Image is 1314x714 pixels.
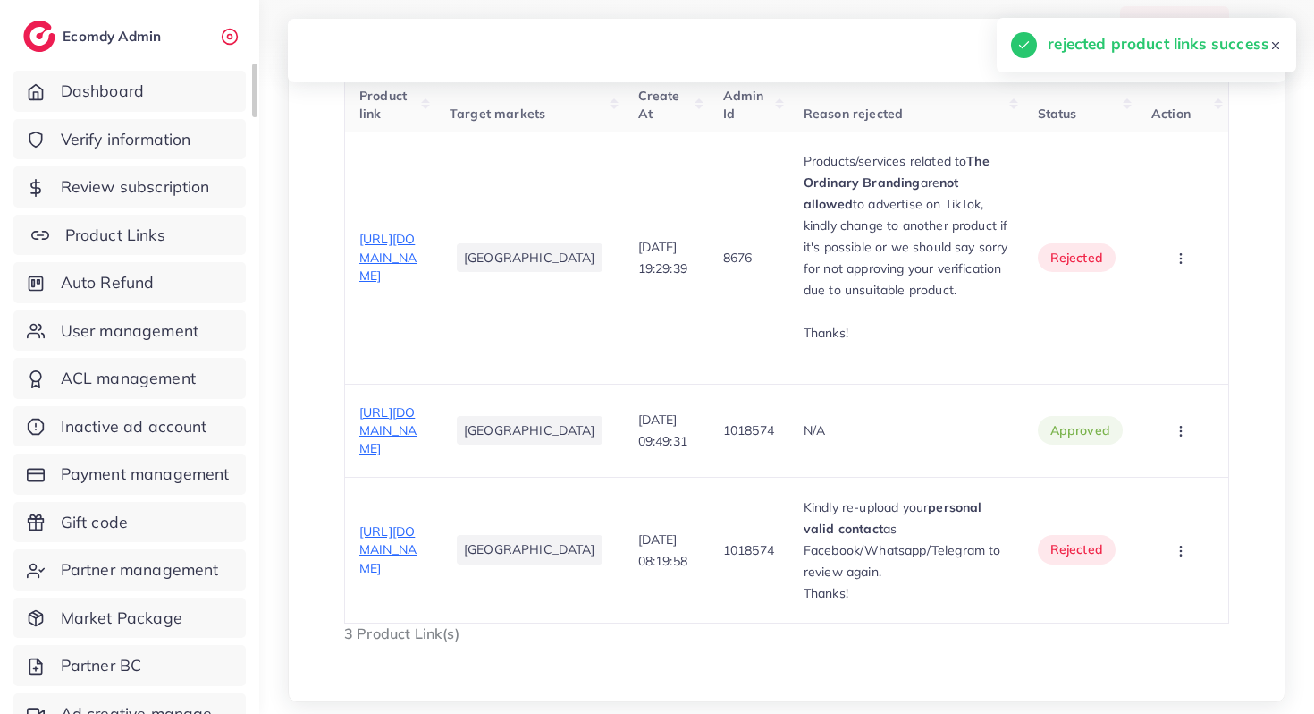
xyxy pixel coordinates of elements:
[13,262,246,303] a: Auto Refund
[804,497,1009,582] p: Kindly re-upload your as Facebook/Whatsapp/Telegram to review again.
[61,128,191,151] span: Verify information
[359,523,417,576] span: [URL][DOMAIN_NAME]
[638,88,680,122] span: Create At
[638,529,695,572] p: [DATE] 08:19:58
[13,454,246,495] a: Payment management
[1050,249,1103,267] span: rejected
[804,106,903,122] span: Reason rejected
[61,654,142,677] span: Partner BC
[723,247,753,268] p: 8676
[804,174,959,212] strong: not allowed
[457,535,602,564] li: [GEOGRAPHIC_DATA]
[1048,32,1269,55] h5: rejected product links success
[1050,421,1110,439] span: approved
[13,215,246,256] a: Product Links
[804,422,825,438] span: N/A
[61,367,196,390] span: ACL management
[638,409,695,452] p: [DATE] 09:49:31
[61,558,219,582] span: Partner management
[13,406,246,447] a: Inactive ad account
[13,598,246,639] a: Market Package
[23,21,55,52] img: logo
[804,322,1009,344] p: Thanks!
[13,549,246,591] a: Partner management
[61,271,155,294] span: Auto Refund
[723,88,764,122] span: Admin Id
[61,463,230,486] span: Payment management
[23,21,165,52] a: logoEcomdy Admin
[61,175,210,199] span: Review subscription
[13,310,246,352] a: User management
[65,224,165,247] span: Product Links
[61,415,207,438] span: Inactive ad account
[13,166,246,208] a: Review subscription
[804,150,1009,301] p: Products/services related to are to advertise on TikTok, kindly change to another product if it's...
[13,645,246,686] a: Partner BC
[13,71,246,112] a: Dashboard
[13,358,246,399] a: ACL management
[1151,106,1191,122] span: Action
[61,80,144,103] span: Dashboard
[63,28,165,45] h2: Ecomdy Admin
[61,319,198,343] span: User management
[450,106,545,122] span: Target markets
[804,153,990,191] strong: The Ordinary Branding
[1038,106,1077,122] span: Status
[61,607,182,630] span: Market Package
[61,511,128,534] span: Gift code
[457,416,602,445] li: [GEOGRAPHIC_DATA]
[638,236,695,279] p: [DATE] 19:29:39
[344,625,459,642] span: 3 Product Link(s)
[723,540,774,561] p: 1018574
[457,243,602,272] li: [GEOGRAPHIC_DATA]
[804,499,982,537] strong: personal valid contact
[804,582,1009,604] p: Thanks!
[359,404,417,457] span: [URL][DOMAIN_NAME]
[13,119,246,160] a: Verify information
[1050,540,1103,558] span: rejected
[723,420,774,441] p: 1018574
[359,231,417,284] span: [URL][DOMAIN_NAME]
[13,502,246,543] a: Gift code
[359,88,407,122] span: Product link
